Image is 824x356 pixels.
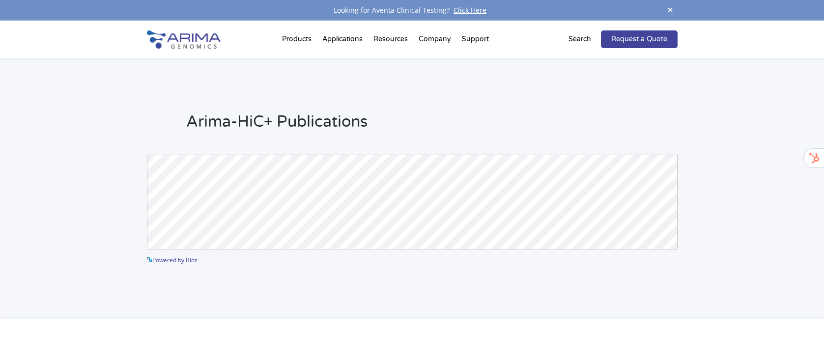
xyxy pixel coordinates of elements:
[147,4,678,17] div: Looking for Aventa Clinical Testing?
[601,30,678,48] a: Request a Quote
[147,30,221,49] img: Arima-Genomics-logo
[147,257,152,262] img: powered by bioz
[568,33,591,46] p: Search
[186,111,678,140] h2: Arima-HiC+ Publications
[450,5,490,15] a: Click Here
[147,256,198,264] a: Powered by Bioz
[610,253,678,266] a: See more details on Bioz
